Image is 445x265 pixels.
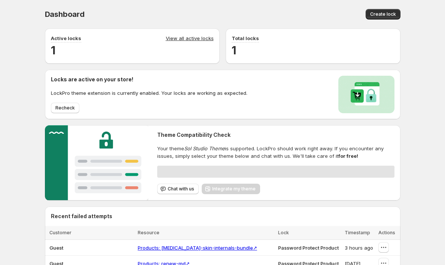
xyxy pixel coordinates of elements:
span: Dashboard [45,10,85,19]
h2: Theme Compatibility Check [157,131,394,139]
span: Actions [378,230,395,235]
button: Recheck [51,103,79,113]
span: Chat with us [168,186,194,192]
span: 3 hours ago [345,245,373,251]
span: Timestamp [345,230,370,235]
img: Locks activated [338,76,394,113]
h2: Recent failed attempts [51,213,112,220]
span: Resource [138,230,159,235]
p: Total locks [232,34,259,42]
h2: 1 [51,43,214,58]
span: Customer [49,230,71,235]
a: View all active locks [166,34,214,43]
h2: 1 [232,43,394,58]
span: Recheck [55,105,75,111]
span: Create lock [370,11,396,17]
p: LockPro theme extension is currently enabled. Your locks are working as expected. [51,89,247,97]
em: Sol Studio Theme [184,145,225,151]
button: Chat with us [157,184,199,194]
span: Your theme is supported. LockPro should work right away. If you encounter any issues, simply sele... [157,145,394,160]
button: Create lock [366,9,400,19]
span: Guest [49,245,63,251]
a: Products: [MEDICAL_DATA]-skin-internals-bundle↗ [138,245,257,251]
span: Password Protect Product [278,245,339,251]
img: Customer support [45,125,149,200]
p: Active locks [51,34,81,42]
h2: Locks are active on your store! [51,76,247,83]
span: Lock [278,230,289,235]
strong: for free! [338,153,358,159]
